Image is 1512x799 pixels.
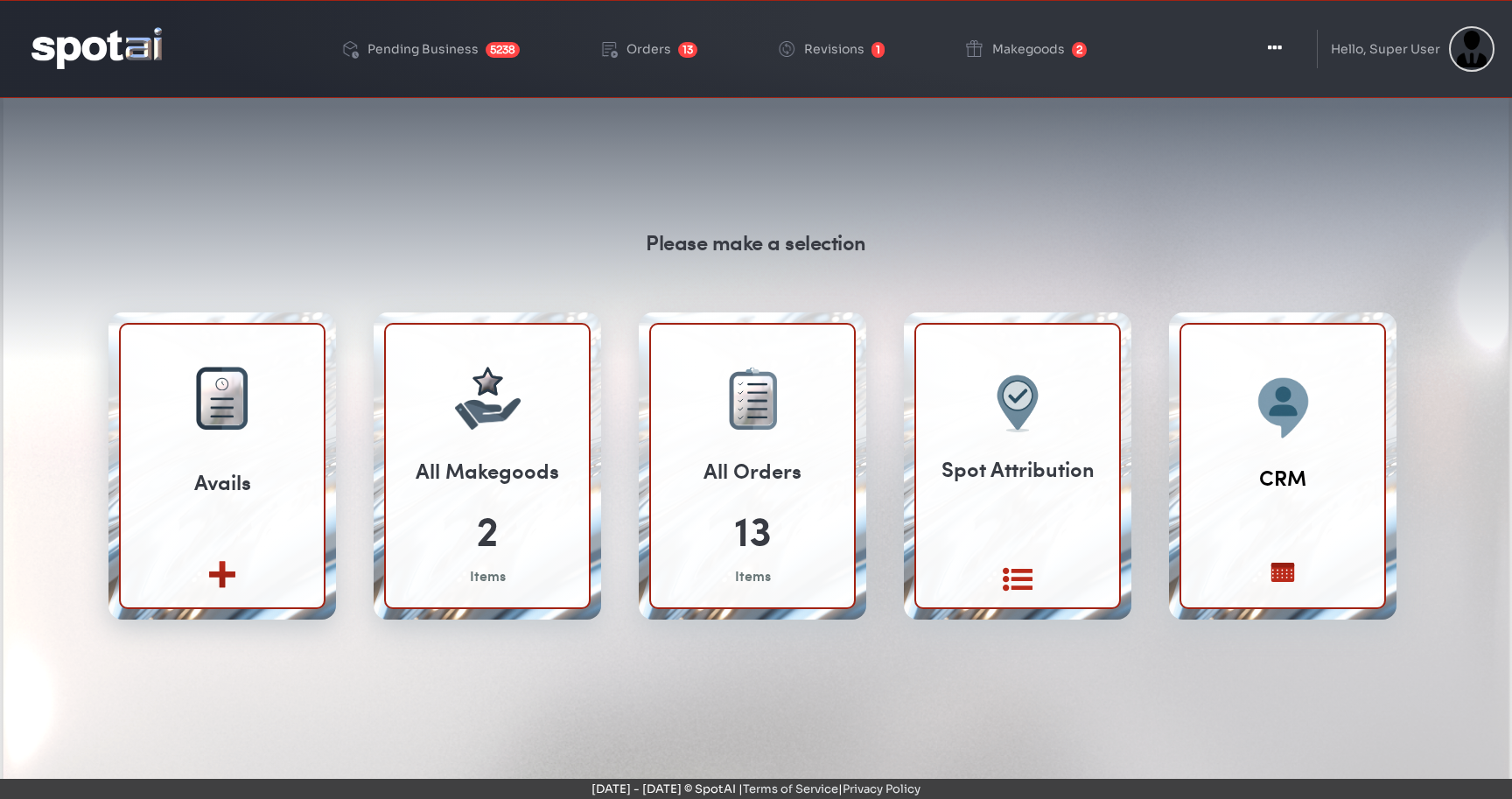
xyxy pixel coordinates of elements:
[703,455,801,486] div: All Orders
[1072,42,1087,58] span: 2
[1317,30,1318,68] img: line-1.svg
[776,39,797,60] img: change-circle.png
[458,408,462,411] img: vector-34.svg
[738,398,744,403] img: vector-40.svg
[752,367,759,374] img: vector-36.svg
[1259,462,1306,493] a: CRM
[175,534,269,602] img: create-new-2.svg
[1449,26,1494,72] img: Sterling Cooper & Partners
[992,43,1065,55] div: Makegoods
[367,43,479,55] div: Pending Business
[1235,538,1330,606] img: my_calendar_icon_BA2B1B_centered_bigger.svg
[738,407,744,411] img: vector-41.svg
[476,499,499,559] div: 2
[981,367,1054,440] img: spot-attribution.png
[416,455,559,486] div: All Makegoods
[175,604,269,624] div: Create new
[729,371,777,430] img: group-31.png
[384,323,591,609] a: All Makegoods 2 Items
[735,565,771,585] div: Items
[215,377,228,390] img: group-29.png
[843,781,920,796] a: Privacy Policy
[1235,595,1330,628] a: My Calendar
[738,416,744,420] img: vector-42.svg
[486,42,520,58] span: 5238
[738,382,744,386] img: vector-38.svg
[121,466,324,497] div: Avails
[949,11,1101,88] a: Makegoods 2
[646,227,866,257] div: Please make a selection
[339,39,360,60] img: deployed-code-history.png
[954,603,1081,623] div: Google vs Post Logs
[747,382,767,418] img: group-32.png
[916,453,1119,484] div: Spot Attribution
[743,781,838,796] a: Terms of Service
[678,42,697,58] span: 13
[626,43,671,55] div: Orders
[1331,43,1440,55] div: Hello, Super User
[804,43,864,55] div: Revisions
[649,323,856,609] a: All Orders 13 Items
[762,11,899,88] a: Revisions 1
[210,397,234,417] img: group-28.png
[1242,367,1325,450] img: CRM-V4.png
[470,565,506,585] div: Items
[584,11,711,88] a: Orders 13
[598,39,619,60] img: order-play.png
[871,42,885,58] span: 1
[325,11,534,88] a: Pending Business 5238
[738,390,744,395] img: vector-39.svg
[734,499,772,559] div: 13
[31,27,162,68] img: logo-reversed.png
[196,367,248,430] img: group-27.png
[954,578,1081,623] a: Google vs Post Logs
[175,591,269,624] a: Create new
[745,367,752,374] img: vector-37.svg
